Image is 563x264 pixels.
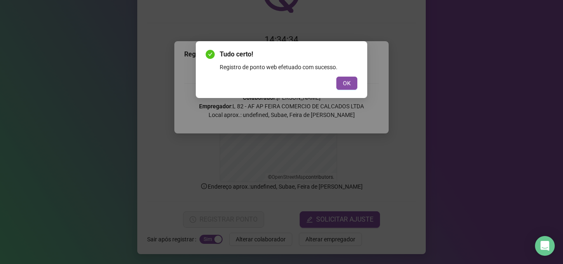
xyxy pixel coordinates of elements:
[535,236,555,256] div: Open Intercom Messenger
[220,49,357,59] span: Tudo certo!
[206,50,215,59] span: check-circle
[336,77,357,90] button: OK
[343,79,351,88] span: OK
[220,63,357,72] div: Registro de ponto web efetuado com sucesso.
